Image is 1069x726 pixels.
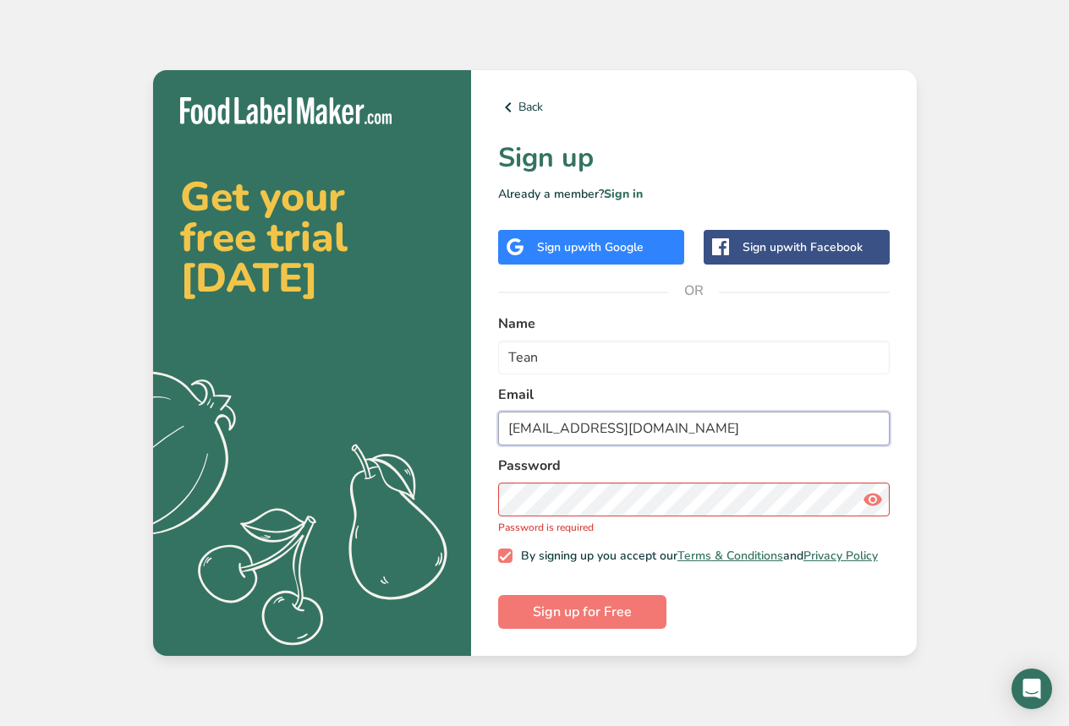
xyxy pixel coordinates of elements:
[498,97,890,117] a: Back
[743,238,863,256] div: Sign up
[604,186,643,202] a: Sign in
[498,412,890,445] input: email@example.com
[578,239,644,255] span: with Google
[783,239,863,255] span: with Facebook
[1011,669,1052,709] div: Open Intercom Messenger
[803,548,878,564] a: Privacy Policy
[180,177,444,298] h2: Get your free trial [DATE]
[498,185,890,203] p: Already a member?
[498,138,890,178] h1: Sign up
[533,602,632,622] span: Sign up for Free
[498,595,666,629] button: Sign up for Free
[498,456,890,476] label: Password
[180,97,392,125] img: Food Label Maker
[498,314,890,334] label: Name
[537,238,644,256] div: Sign up
[677,548,783,564] a: Terms & Conditions
[513,549,878,564] span: By signing up you accept our and
[498,385,890,405] label: Email
[498,341,890,374] input: John Doe
[668,265,719,316] span: OR
[498,520,890,535] p: Password is required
